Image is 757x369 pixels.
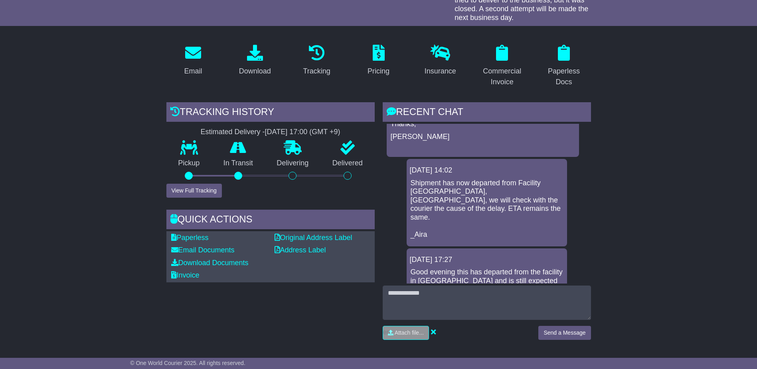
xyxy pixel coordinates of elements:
[275,234,352,242] a: Original Address Label
[171,246,235,254] a: Email Documents
[211,159,265,168] p: In Transit
[542,66,586,87] div: Paperless Docs
[166,159,212,168] p: Pickup
[179,42,207,79] a: Email
[391,120,575,129] p: Thanks,
[130,360,245,366] span: © One World Courier 2025. All rights reserved.
[368,66,389,77] div: Pricing
[166,184,222,198] button: View Full Tracking
[166,102,375,124] div: Tracking history
[320,159,375,168] p: Delivered
[537,42,591,90] a: Paperless Docs
[171,234,209,242] a: Paperless
[265,128,340,137] div: [DATE] 17:00 (GMT +9)
[410,256,564,264] div: [DATE] 17:27
[166,210,375,231] div: Quick Actions
[410,166,564,175] div: [DATE] 14:02
[538,326,591,340] button: Send a Message
[383,102,591,124] div: RECENT CHAT
[411,179,563,239] p: Shipment has now departed from Facility [GEOGRAPHIC_DATA], [GEOGRAPHIC_DATA], we will check with ...
[298,42,335,79] a: Tracking
[171,271,200,279] a: Invoice
[171,259,249,267] a: Download Documents
[275,246,326,254] a: Address Label
[419,42,461,79] a: Insurance
[234,42,276,79] a: Download
[425,66,456,77] div: Insurance
[303,66,330,77] div: Tracking
[475,42,529,90] a: Commercial Invoice
[166,128,375,137] div: Estimated Delivery -
[391,133,575,141] p: [PERSON_NAME]
[411,268,563,302] p: Good evening this has departed from the facility in [GEOGRAPHIC_DATA] and is still expected to be...
[184,66,202,77] div: Email
[362,42,395,79] a: Pricing
[239,66,271,77] div: Download
[265,159,321,168] p: Delivering
[480,66,524,87] div: Commercial Invoice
